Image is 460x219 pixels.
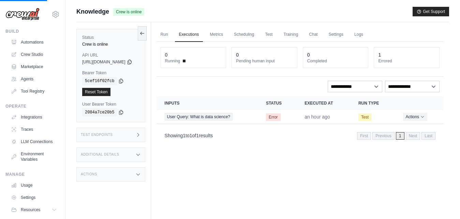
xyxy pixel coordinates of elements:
div: Crew is online [82,42,139,47]
div: 1 [378,51,381,58]
span: 1 [183,133,186,138]
a: Test [261,28,277,42]
a: View execution details for User Query [165,113,250,121]
a: LLM Connections [8,136,60,147]
nav: Pagination [357,132,435,140]
p: Showing to of results [165,132,213,139]
a: Tool Registry [8,86,60,97]
th: Inputs [157,96,258,110]
div: 0 [307,51,310,58]
span: Running [165,58,180,64]
div: Build [5,29,60,34]
span: Knowledge [76,7,109,16]
label: Status [82,35,139,40]
dt: Errored [378,58,435,64]
span: Next [406,132,420,140]
time: September 1, 2025 at 16:18 IST [305,114,330,120]
dt: Completed [307,58,364,64]
a: Traces [8,124,60,135]
a: Marketplace [8,61,60,72]
dt: Pending human input [236,58,293,64]
div: 0 [165,51,168,58]
a: Integrations [8,112,60,123]
span: Resources [21,207,40,213]
span: 1 [196,133,199,138]
a: Logs [350,28,367,42]
a: Training [279,28,302,42]
button: Actions for execution [403,113,427,121]
a: Environment Variables [8,148,60,165]
a: Executions [175,28,203,42]
span: Last [421,132,435,140]
a: Metrics [206,28,227,42]
label: User Bearer Token [82,101,139,107]
a: Automations [8,37,60,48]
span: Crew is online [113,8,144,16]
span: User Query: What is data science? [165,113,233,121]
a: Usage [8,180,60,191]
code: 2084a7ce20b5 [82,108,117,116]
a: Run [157,28,172,42]
button: Get Support [413,7,449,16]
a: Reset Token [82,88,110,96]
h3: Test Endpoints [81,133,113,137]
th: Status [258,96,296,110]
code: 5cef16f02fcb [82,77,117,85]
span: 1 [396,132,404,140]
h3: Additional Details [81,153,119,157]
span: [URL][DOMAIN_NAME] [82,59,125,65]
label: Bearer Token [82,70,139,76]
span: 1 [190,133,192,138]
span: Error [266,113,281,121]
button: Resources [8,204,60,215]
a: Scheduling [230,28,258,42]
span: First [357,132,371,140]
h3: Actions [81,172,97,176]
th: Run Type [350,96,395,110]
div: Operate [5,104,60,109]
a: Agents [8,74,60,84]
nav: Pagination [157,127,444,144]
a: Settings [8,192,60,203]
th: Executed at [296,96,350,110]
span: Test [358,113,371,121]
div: Manage [5,172,60,177]
label: API URL [82,52,139,58]
span: Previous [372,132,395,140]
div: 0 [236,51,239,58]
a: Chat [305,28,322,42]
section: Crew executions table [157,96,444,144]
a: Settings [325,28,347,42]
img: Logo [5,8,40,21]
a: Crew Studio [8,49,60,60]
